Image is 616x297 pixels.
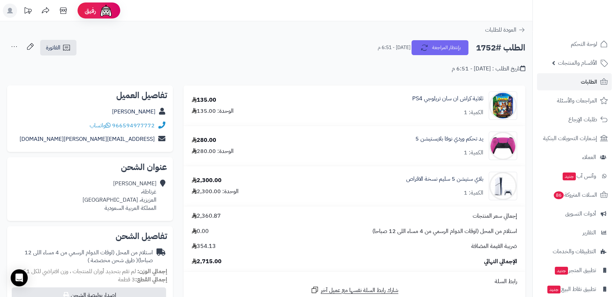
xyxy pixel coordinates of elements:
[537,205,612,222] a: أدوات التسويق
[537,149,612,166] a: العملاء
[186,277,522,286] div: رابط السلة
[553,190,597,200] span: السلات المتروكة
[378,44,410,51] small: [DATE] - 6:51 م
[87,256,138,265] span: ( طرق شحن مخصصة )
[471,242,517,250] span: ضريبة القيمة المضافة
[192,242,216,250] span: 354.13
[489,132,517,160] img: 1669128527-61LqsMKsU+L._SL1500_-90x90.jpg
[537,186,612,203] a: السلات المتروكة86
[489,172,517,200] img: 1703091414-20231128123418%20(1)-90x90.jpg
[562,171,596,181] span: وآتس آب
[485,26,525,34] a: العودة للطلبات
[473,212,517,220] span: إجمالي سعر المنتجات
[537,262,612,279] a: تطبيق المتجرجديد
[484,258,517,266] span: الإجمالي النهائي
[137,267,167,276] strong: إجمالي الوزن:
[476,41,525,55] h2: الطلب #1752
[321,286,398,295] span: شارك رابط السلة نفسها مع عميل آخر
[583,228,596,238] span: التقارير
[464,149,483,157] div: الكمية: 1
[112,107,155,116] a: [PERSON_NAME]
[415,135,483,143] a: يد تحكم وردي نوفا بلايستيشن 5
[13,249,153,265] div: استلام من المحل (اوقات الدوام الرسمي من 4 مساء اللى 12 صباحا)
[11,269,28,286] div: Open Intercom Messenger
[452,65,525,73] div: تاريخ الطلب : [DATE] - 6:51 م
[489,91,517,120] img: 1667328721-97d7491f-8553-4d39-8f32-172b6b756eda-thumbnail-500x500-70-90x90.jpeg
[46,43,60,52] span: الفاتورة
[557,96,597,106] span: المراجعات والأسئلة
[85,6,96,15] span: رفيق
[555,267,568,275] span: جديد
[406,175,483,183] a: بلاي ستيشن 5 سليم نسخة الاقراص
[412,95,483,103] a: ثلاثية كراش ان سان تريلوجي PS4
[547,284,596,294] span: تطبيق نقاط البيع
[13,163,167,171] h2: عنوان الشحن
[99,4,113,18] img: ai-face.png
[485,26,516,34] span: العودة للطلبات
[13,91,167,100] h2: تفاصيل العميل
[90,121,111,130] a: واتساب
[16,267,136,276] span: لم تقم بتحديد أوزان للمنتجات ، وزن افتراضي للكل 1 كجم
[554,191,564,199] span: 86
[192,176,222,185] div: 2,300.00
[537,168,612,185] a: وآتس آبجديد
[537,111,612,128] a: طلبات الإرجاع
[13,232,167,240] h2: تفاصيل الشحن
[537,73,612,90] a: الطلبات
[135,275,167,284] strong: إجمالي القطع:
[464,189,483,197] div: الكمية: 1
[537,36,612,53] a: لوحة التحكم
[547,286,561,293] span: جديد
[192,227,209,235] span: 0.00
[568,20,609,35] img: logo-2.png
[83,180,156,212] div: [PERSON_NAME] غرناطة، العزيزية، [GEOGRAPHIC_DATA] المملكة العربية السعودية
[20,135,155,143] a: [EMAIL_ADDRESS][PERSON_NAME][DOMAIN_NAME]
[192,147,234,155] div: الوحدة: 280.00
[543,133,597,143] span: إشعارات التحويلات البنكية
[192,258,222,266] span: 2,715.00
[537,92,612,109] a: المراجعات والأسئلة
[192,107,234,115] div: الوحدة: 135.00
[554,265,596,275] span: تطبيق المتجر
[310,286,398,295] a: شارك رابط السلة نفسها مع عميل آخر
[553,246,596,256] span: التطبيقات والخدمات
[563,173,576,180] span: جديد
[537,243,612,260] a: التطبيقات والخدمات
[411,40,468,55] button: بإنتظار المراجعة
[118,275,167,284] small: 3 قطعة
[192,187,239,196] div: الوحدة: 2,300.00
[565,209,596,219] span: أدوات التسويق
[537,130,612,147] a: إشعارات التحويلات البنكية
[582,152,596,162] span: العملاء
[568,115,597,124] span: طلبات الإرجاع
[192,212,221,220] span: 2,360.87
[19,4,37,20] a: تحديثات المنصة
[581,77,597,87] span: الطلبات
[558,58,597,68] span: الأقسام والمنتجات
[537,224,612,241] a: التقارير
[112,121,155,130] a: 966594977772
[571,39,597,49] span: لوحة التحكم
[192,96,216,104] div: 135.00
[464,108,483,117] div: الكمية: 1
[40,40,76,55] a: الفاتورة
[192,136,216,144] div: 280.00
[372,227,517,235] span: استلام من المحل (اوقات الدوام الرسمي من 4 مساء اللى 12 صباحا)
